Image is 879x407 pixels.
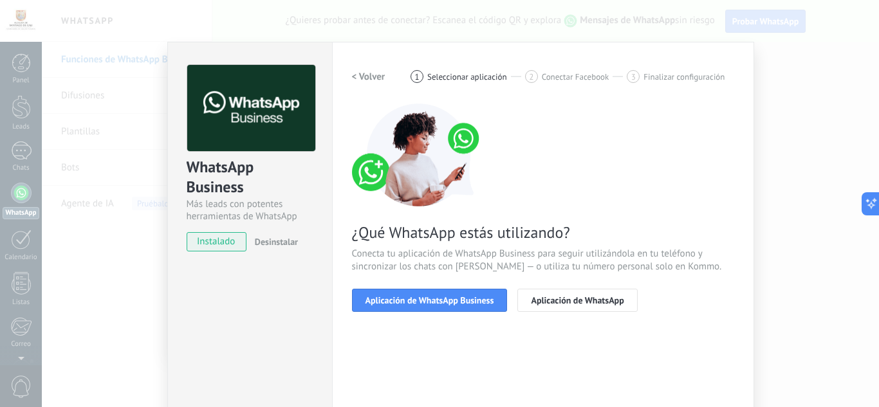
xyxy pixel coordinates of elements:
[517,289,637,312] button: Aplicación de WhatsApp
[415,71,420,82] span: 1
[187,232,246,251] span: instalado
[187,65,315,152] img: logo_main.png
[352,222,734,242] span: ¿Qué WhatsApp estás utilizando?
[531,296,624,305] span: Aplicación de WhatsApp
[352,65,385,88] button: < Volver
[250,232,298,251] button: Desinstalar
[187,157,313,198] div: WhatsApp Business
[631,71,636,82] span: 3
[542,72,609,82] span: Conectar Facebook
[365,296,494,305] span: Aplicación de WhatsApp Business
[187,198,313,222] div: Más leads con potentes herramientas de WhatsApp
[352,104,487,206] img: connect number
[352,71,385,83] h2: < Volver
[255,236,298,248] span: Desinstalar
[352,289,508,312] button: Aplicación de WhatsApp Business
[427,72,507,82] span: Seleccionar aplicación
[352,248,734,273] span: Conecta tu aplicación de WhatsApp Business para seguir utilizándola en tu teléfono y sincronizar ...
[529,71,533,82] span: 2
[643,72,725,82] span: Finalizar configuración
